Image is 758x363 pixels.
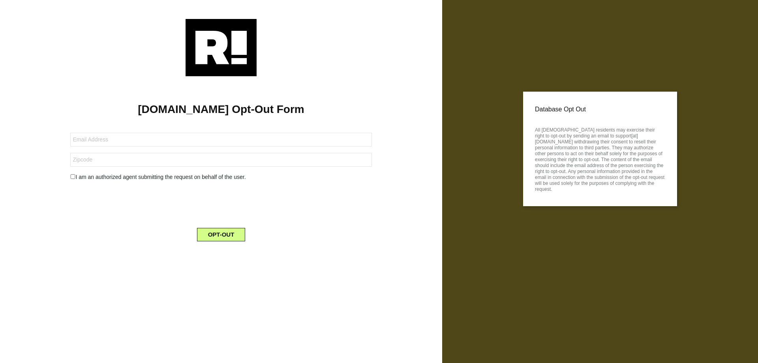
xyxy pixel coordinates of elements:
iframe: reCAPTCHA [161,188,281,218]
button: OPT-OUT [197,228,246,241]
h1: [DOMAIN_NAME] Opt-Out Form [12,103,430,116]
p: Database Opt Out [535,103,665,115]
p: All [DEMOGRAPHIC_DATA] residents may exercise their right to opt-out by sending an email to suppo... [535,125,665,192]
div: I am an authorized agent submitting the request on behalf of the user. [64,173,377,181]
input: Email Address [70,133,371,147]
img: Retention.com [186,19,257,76]
input: Zipcode [70,153,371,167]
